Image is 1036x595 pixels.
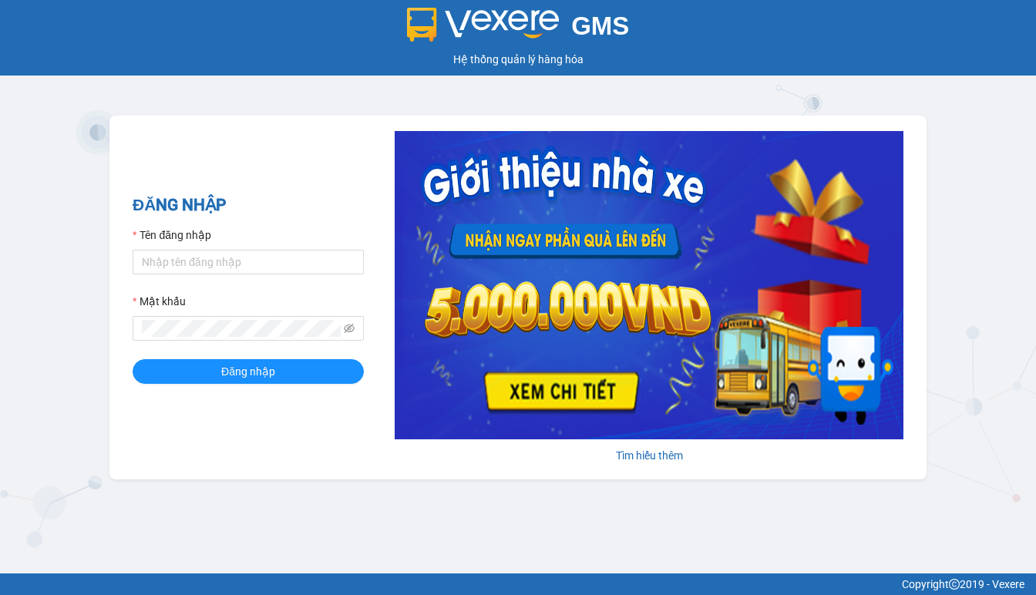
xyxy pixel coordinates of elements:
[221,363,275,380] span: Đăng nhập
[571,12,629,40] span: GMS
[407,8,560,42] img: logo 2
[133,359,364,384] button: Đăng nhập
[133,227,211,244] label: Tên đăng nhập
[12,576,1024,593] div: Copyright 2019 - Vexere
[4,51,1032,68] div: Hệ thống quản lý hàng hóa
[344,323,355,334] span: eye-invisible
[395,447,903,464] div: Tìm hiểu thêm
[407,23,630,35] a: GMS
[142,320,341,337] input: Mật khẩu
[133,250,364,274] input: Tên đăng nhập
[133,293,186,310] label: Mật khẩu
[395,131,903,439] img: banner-0
[133,193,364,218] h2: ĐĂNG NHẬP
[949,579,960,590] span: copyright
